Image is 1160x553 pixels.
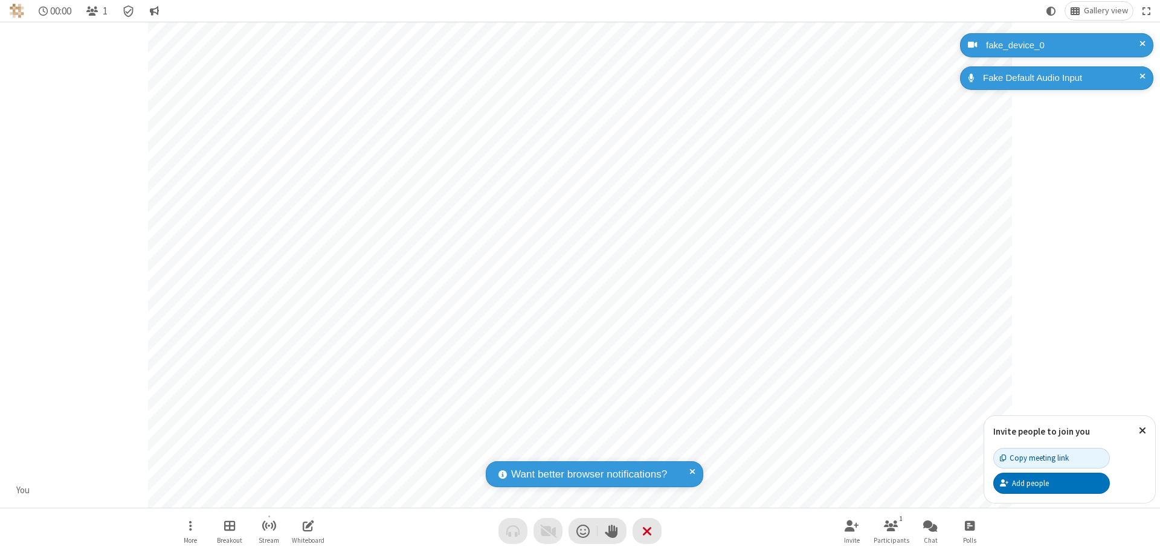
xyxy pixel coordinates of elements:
[34,2,77,20] div: Timer
[993,426,1090,437] label: Invite people to join you
[1000,452,1069,464] div: Copy meeting link
[633,518,662,544] button: End or leave meeting
[874,537,909,544] span: Participants
[117,2,140,20] div: Meeting details Encryption enabled
[251,514,287,548] button: Start streaming
[993,473,1110,493] button: Add people
[103,5,108,17] span: 1
[50,5,71,17] span: 00:00
[211,514,248,548] button: Manage Breakout Rooms
[184,537,197,544] span: More
[1130,416,1155,446] button: Close popover
[1138,2,1156,20] button: Fullscreen
[912,514,949,548] button: Open chat
[834,514,870,548] button: Invite participants (⌘+Shift+I)
[1042,2,1061,20] button: Using system theme
[952,514,988,548] button: Open poll
[569,518,598,544] button: Send a reaction
[1065,2,1133,20] button: Change layout
[217,537,242,544] span: Breakout
[292,537,324,544] span: Whiteboard
[12,484,34,497] div: You
[498,518,527,544] button: Audio problem - check your Internet connection or call by phone
[259,537,279,544] span: Stream
[598,518,627,544] button: Raise hand
[533,518,562,544] button: Video
[144,2,164,20] button: Conversation
[1084,6,1128,16] span: Gallery view
[10,4,24,18] img: QA Selenium DO NOT DELETE OR CHANGE
[896,513,906,524] div: 1
[924,537,938,544] span: Chat
[511,467,667,482] span: Want better browser notifications?
[963,537,976,544] span: Polls
[290,514,326,548] button: Open shared whiteboard
[993,448,1110,468] button: Copy meeting link
[81,2,112,20] button: Open participant list
[979,71,1144,85] div: Fake Default Audio Input
[873,514,909,548] button: Open participant list
[844,537,860,544] span: Invite
[982,39,1144,53] div: fake_device_0
[172,514,208,548] button: Open menu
